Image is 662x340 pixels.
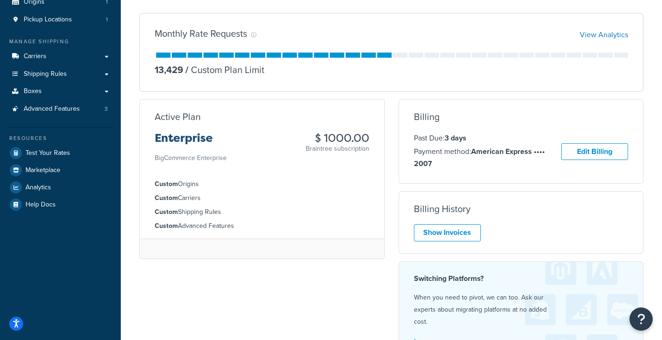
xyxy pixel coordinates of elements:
a: Boxes [7,83,114,100]
a: Help Docs [7,196,114,213]
a: Edit Billing [561,143,628,160]
h3: $ 1000.00 [306,132,369,144]
span: 3 [105,105,108,113]
h3: Billing [414,112,439,122]
span: Marketplace [26,167,60,174]
a: Carriers [7,48,114,65]
small: BigCommerce Enterprise [155,153,227,163]
p: Braintree subscription [306,144,369,153]
p: Past Due: [414,132,562,144]
div: Resources [7,134,114,142]
strong: Custom [155,193,178,203]
h3: Billing History [414,204,471,214]
li: Advanced Features [7,100,114,118]
span: / [185,63,189,77]
li: Shipping Rules [155,207,369,217]
p: 13,429 [155,63,183,76]
span: Help Docs [26,201,56,209]
h3: Monthly Rate Requests [155,28,247,39]
a: Analytics [7,179,114,196]
h3: Active Plan [155,112,201,122]
a: Advanced Features 3 [7,100,114,118]
strong: 3 days [445,133,466,143]
a: View Analytics [580,29,628,40]
strong: American Express •••• 2007 [414,146,545,169]
strong: Custom [155,179,178,189]
span: Advanced Features [24,105,80,113]
span: Pickup Locations [24,16,72,24]
a: Marketplace [7,162,114,179]
span: Shipping Rules [24,70,67,78]
strong: Custom [155,221,178,231]
span: Analytics [26,184,51,192]
a: Shipping Rules [7,66,114,83]
p: Custom Plan Limit [183,63,264,76]
a: Pickup Locations 1 [7,11,114,28]
li: Carriers [155,193,369,203]
h3: Enterprise [155,132,227,152]
strong: Custom [155,207,178,217]
li: Advanced Features [155,221,369,231]
span: Boxes [24,87,42,95]
span: 1 [106,16,108,24]
span: Carriers [24,53,46,60]
p: Payment method: [414,146,562,170]
div: Manage Shipping [7,38,114,46]
a: Show Invoices [414,224,481,241]
p: When you need to pivot, we can too. Ask our experts about migrating platforms at no added cost. [414,292,629,328]
button: Open Resource Center [629,307,653,331]
li: Pickup Locations [7,11,114,28]
li: Origins [155,179,369,189]
a: Test Your Rates [7,145,114,161]
h4: Switching Platforms? [414,273,629,284]
span: Test Your Rates [26,149,70,157]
